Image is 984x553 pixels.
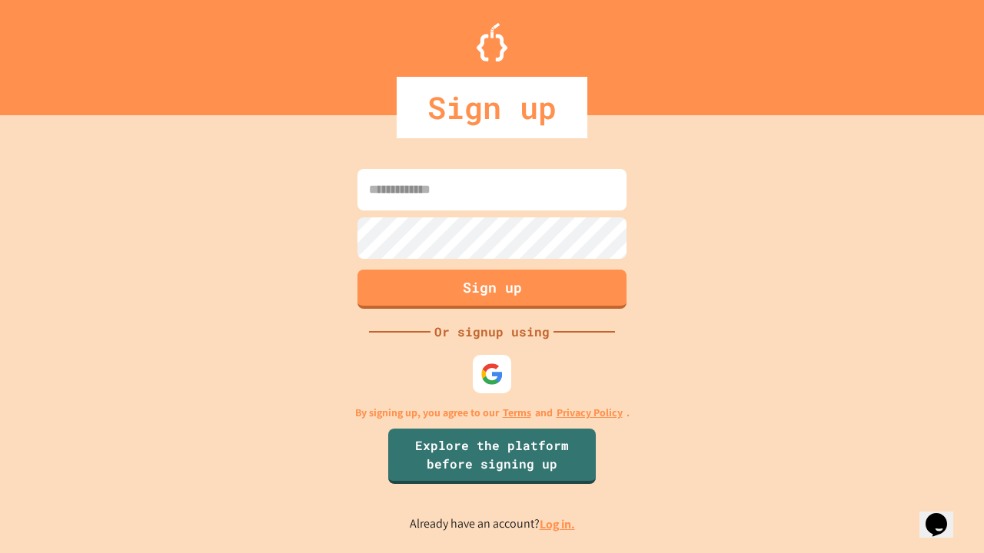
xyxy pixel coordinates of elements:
[355,405,630,421] p: By signing up, you agree to our and .
[919,492,969,538] iframe: chat widget
[557,405,623,421] a: Privacy Policy
[388,429,596,484] a: Explore the platform before signing up
[397,77,587,138] div: Sign up
[477,23,507,61] img: Logo.svg
[856,425,969,490] iframe: chat widget
[480,363,504,386] img: google-icon.svg
[410,515,575,534] p: Already have an account?
[540,516,575,532] a: Log in.
[357,270,627,309] button: Sign up
[503,405,531,421] a: Terms
[430,323,553,341] div: Or signup using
